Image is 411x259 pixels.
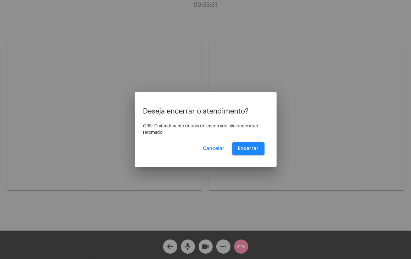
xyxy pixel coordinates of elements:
[198,142,231,155] button: Cancelar
[203,146,225,151] span: Cancelar
[238,146,259,151] span: Encerrar
[143,124,259,134] span: OBS: O atendimento depois de encerrado não poderá ser retomado.
[232,142,265,155] button: Encerrar
[143,108,268,115] p: Deseja encerrar o atendimento?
